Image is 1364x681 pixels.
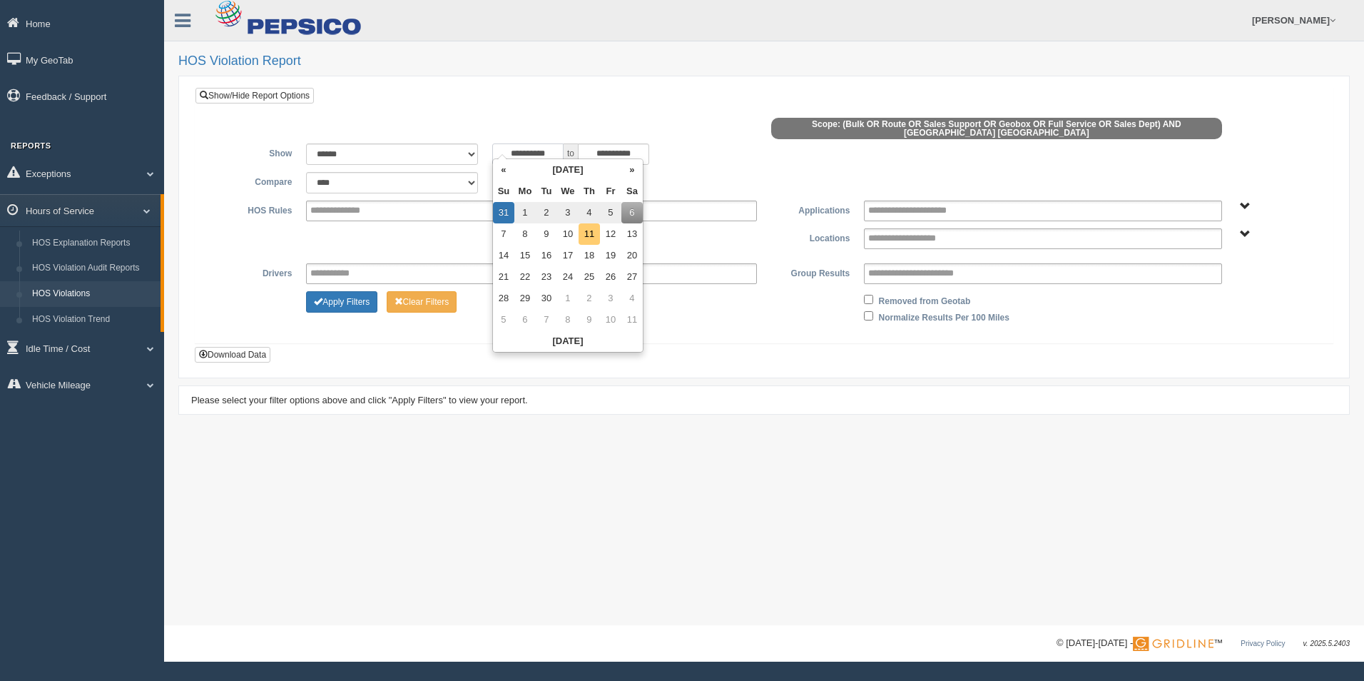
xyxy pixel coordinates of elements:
td: 20 [621,245,643,266]
td: 5 [493,309,514,331]
td: 4 [579,202,600,223]
td: 1 [557,288,579,309]
td: 22 [514,266,536,288]
td: 26 [600,266,621,288]
a: Show/Hide Report Options [195,88,314,104]
td: 7 [536,309,557,331]
td: 12 [600,223,621,245]
td: 24 [557,266,579,288]
label: Group Results [764,263,857,281]
td: 11 [621,309,643,331]
td: 19 [600,245,621,266]
td: 6 [621,202,643,223]
label: Normalize Results Per 100 Miles [879,308,1009,325]
th: Th [579,181,600,202]
th: » [621,159,643,181]
td: 9 [579,309,600,331]
label: Locations [764,228,857,246]
td: 15 [514,245,536,266]
td: 4 [621,288,643,309]
td: 6 [514,309,536,331]
td: 10 [600,309,621,331]
td: 3 [557,202,579,223]
td: 8 [514,223,536,245]
th: « [493,159,514,181]
span: to [564,143,578,165]
td: 25 [579,266,600,288]
th: [DATE] [493,331,643,352]
span: v. 2025.5.2403 [1303,640,1350,647]
th: Fr [600,181,621,202]
td: 31 [493,202,514,223]
td: 17 [557,245,579,266]
a: HOS Explanation Reports [26,231,161,256]
td: 18 [579,245,600,266]
label: Show [206,143,299,161]
td: 30 [536,288,557,309]
td: 21 [493,266,514,288]
span: Please select your filter options above and click "Apply Filters" to view your report. [191,395,528,405]
a: HOS Violation Audit Reports [26,256,161,281]
a: HOS Violations [26,281,161,307]
th: Tu [536,181,557,202]
a: HOS Violation Trend [26,307,161,333]
button: Change Filter Options [306,291,377,313]
th: Mo [514,181,536,202]
th: We [557,181,579,202]
td: 16 [536,245,557,266]
label: Compare [206,172,299,189]
td: 5 [600,202,621,223]
h2: HOS Violation Report [178,54,1350,69]
td: 2 [579,288,600,309]
td: 3 [600,288,621,309]
td: 14 [493,245,514,266]
label: Drivers [206,263,299,281]
td: 23 [536,266,557,288]
td: 7 [493,223,514,245]
td: 1 [514,202,536,223]
th: Sa [621,181,643,202]
button: Download Data [195,347,270,363]
label: Applications [764,201,857,218]
td: 13 [621,223,643,245]
td: 2 [536,202,557,223]
th: [DATE] [514,159,621,181]
td: 27 [621,266,643,288]
td: 10 [557,223,579,245]
td: 9 [536,223,557,245]
td: 11 [579,223,600,245]
td: 28 [493,288,514,309]
span: Scope: (Bulk OR Route OR Sales Support OR Geobox OR Full Service OR Sales Dept) AND [GEOGRAPHIC_D... [771,118,1222,139]
div: © [DATE]-[DATE] - ™ [1057,636,1350,651]
label: Removed from Geotab [879,291,971,308]
button: Change Filter Options [387,291,457,313]
label: HOS Rules [206,201,299,218]
td: 29 [514,288,536,309]
td: 8 [557,309,579,331]
img: Gridline [1133,637,1213,651]
th: Su [493,181,514,202]
a: Privacy Policy [1241,640,1285,647]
